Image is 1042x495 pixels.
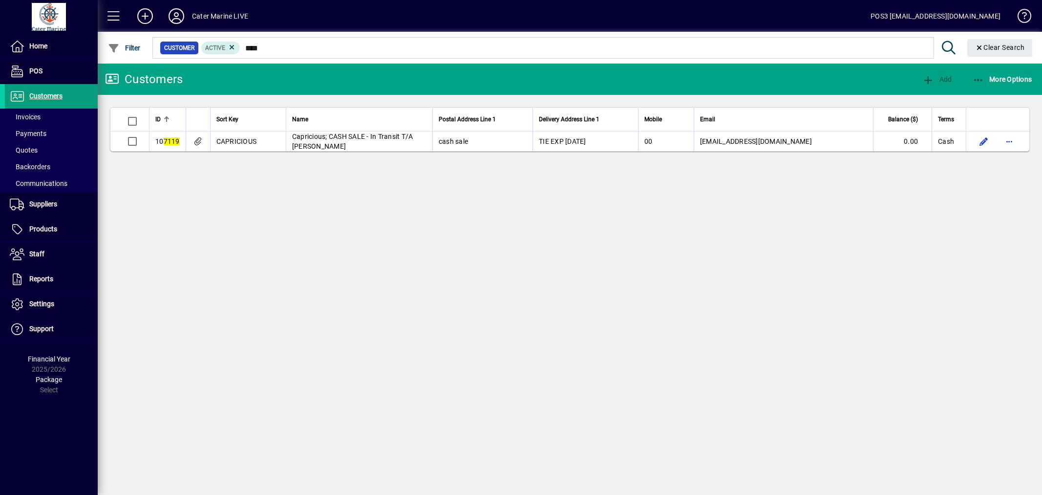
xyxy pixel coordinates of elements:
button: Clear [967,39,1033,57]
span: ID [155,114,161,125]
a: Home [5,34,98,59]
a: Support [5,317,98,341]
a: Suppliers [5,192,98,217]
div: Customers [105,71,183,87]
button: Add [920,70,954,88]
a: POS [5,59,98,84]
div: Cater Marine LIVE [192,8,248,24]
span: Balance ($) [888,114,918,125]
button: Profile [161,7,192,25]
span: Name [292,114,308,125]
span: Financial Year [28,355,70,363]
div: Email [700,114,867,125]
mat-chip: Activation Status: Active [201,42,240,54]
span: Customer [164,43,194,53]
span: 00 [644,137,653,145]
td: 0.00 [873,132,932,151]
div: Name [292,114,426,125]
span: Quotes [10,146,38,154]
span: cash sale [439,137,468,145]
div: Mobile [644,114,688,125]
span: CAPRICIOUS [216,137,257,145]
div: POS3 [EMAIL_ADDRESS][DOMAIN_NAME] [871,8,1000,24]
span: TIE EXP [DATE] [539,137,586,145]
span: More Options [973,75,1032,83]
span: Postal Address Line 1 [439,114,496,125]
span: Communications [10,180,67,187]
a: Reports [5,267,98,292]
button: Add [129,7,161,25]
button: Edit [976,134,992,149]
button: More options [1001,134,1017,149]
span: Invoices [10,113,41,121]
span: Delivery Address Line 1 [539,114,599,125]
span: Add [922,75,952,83]
a: Communications [5,175,98,192]
a: Payments [5,125,98,142]
a: Products [5,217,98,242]
span: Backorders [10,163,50,171]
span: Sort Key [216,114,238,125]
span: Payments [10,130,46,137]
span: Terms [938,114,954,125]
div: Balance ($) [879,114,927,125]
span: Customers [29,92,63,100]
span: Mobile [644,114,662,125]
span: Staff [29,250,44,258]
span: 10 [155,137,180,145]
span: Active [205,45,225,51]
span: Clear Search [975,44,1025,51]
span: Package [36,376,62,383]
span: Products [29,225,57,233]
button: Filter [106,39,143,57]
a: Knowledge Base [1010,2,1030,34]
span: Email [700,114,715,125]
span: Settings [29,300,54,308]
a: Invoices [5,109,98,125]
span: Filter [108,44,141,52]
a: Staff [5,242,98,267]
a: Settings [5,292,98,316]
span: [EMAIL_ADDRESS][DOMAIN_NAME] [700,137,812,145]
span: Cash [938,136,954,146]
span: Reports [29,275,53,283]
span: POS [29,67,43,75]
span: Suppliers [29,200,57,208]
div: ID [155,114,180,125]
span: Home [29,42,47,50]
a: Quotes [5,142,98,158]
a: Backorders [5,158,98,175]
em: 7119 [164,137,180,145]
span: Support [29,325,54,333]
button: More Options [970,70,1035,88]
span: Capricious; CASH SALE - In Transit T/A [PERSON_NAME] [292,133,413,150]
